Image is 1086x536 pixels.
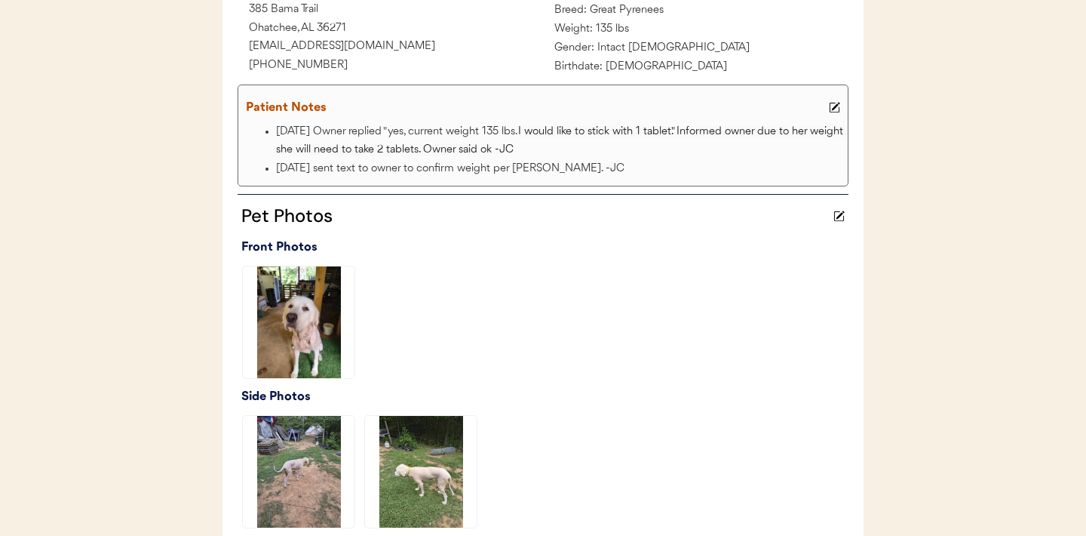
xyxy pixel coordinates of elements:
[246,97,825,119] div: Patient Notes
[543,20,848,39] div: Weight: 135 lbs
[543,2,848,20] div: Breed: Great Pyrenees
[365,416,477,528] img: 1000000188.jpg
[238,20,543,39] div: Ohatchee, AL 36271
[238,57,543,75] div: [PHONE_NUMBER]
[276,126,846,156] span: I would like to stick with 1 tablet." Informed owner due to her weight she will need to take 2 ta...
[543,58,848,77] div: Birthdate: [DEMOGRAPHIC_DATA]
[238,202,830,229] div: Pet Photos
[543,39,848,58] div: Gender: Intact [DEMOGRAPHIC_DATA]
[243,266,354,378] img: 1000000185.jpg
[276,160,844,179] li: [DATE] sent text to owner to confirm weight per [PERSON_NAME]. -JC
[241,237,848,258] div: Front Photos
[238,38,543,57] div: [EMAIL_ADDRESS][DOMAIN_NAME]
[276,123,844,160] li: [DATE] Owner replied " yes, current weight 135 lbs.
[243,416,354,528] img: 1000000189.jpg
[238,1,543,20] div: 385 Bama Trail
[241,387,848,408] div: Side Photos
